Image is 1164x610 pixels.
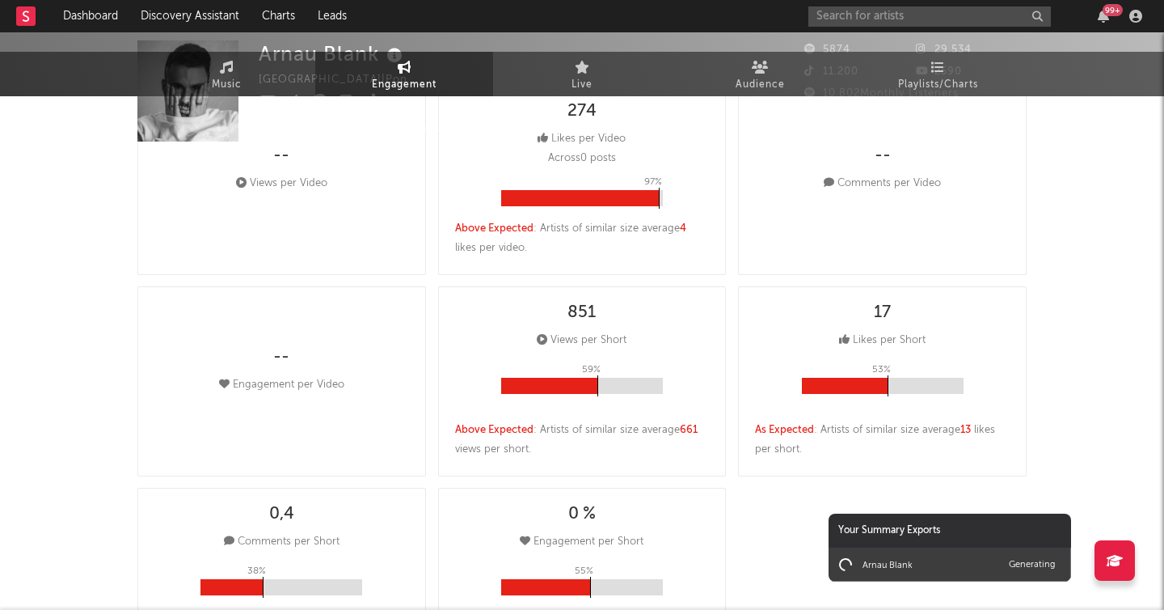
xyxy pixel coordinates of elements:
[808,6,1051,27] input: Search for artists
[829,514,1071,548] div: Your Summary Exports
[455,219,710,258] div: : Artists of similar size average likes per video .
[273,146,289,166] div: --
[390,94,420,114] button: Edit
[671,52,849,96] a: Audience
[680,223,686,234] span: 4
[568,505,596,524] div: 0 %
[567,102,597,121] div: 274
[455,421,710,460] div: : Artists of similar size average views per short .
[644,172,662,192] p: 97 %
[582,360,601,379] p: 59 %
[219,375,344,395] div: Engagement per Video
[875,146,891,166] div: --
[247,561,266,581] p: 38 %
[137,52,315,96] a: Music
[224,532,339,552] div: Comments per Short
[520,532,643,552] div: Engagement per Short
[872,360,891,379] p: 53 %
[269,505,294,524] div: 0,4
[236,174,327,193] div: Views per Video
[874,303,891,323] div: 17
[455,223,533,234] span: Above Expected
[960,425,971,435] span: 13
[804,44,850,55] span: 5874
[372,75,436,95] span: Engagement
[755,425,814,435] span: As Expected
[567,303,596,323] div: 851
[455,425,533,435] span: Above Expected
[212,75,242,95] span: Music
[538,129,626,149] div: Likes per Video
[1009,556,1061,575] div: Generating
[736,75,785,95] span: Audience
[1098,10,1109,23] button: 99+
[571,75,593,95] span: Live
[1103,4,1123,16] div: 99 +
[273,348,289,367] div: --
[849,52,1027,96] a: Playlists/Charts
[315,52,493,96] a: Engagement
[548,149,616,168] p: Across 0 posts
[575,561,593,581] p: 55 %
[537,331,626,350] div: Views per Short
[259,40,407,67] div: Arnau Blank
[824,174,941,193] div: Comments per Video
[755,421,1010,460] div: : Artists of similar size average likes per short .
[680,425,698,435] span: 661
[839,331,926,350] div: Likes per Short
[493,52,671,96] a: Live
[862,559,913,570] div: Arnau Blank
[898,75,978,95] span: Playlists/Charts
[916,44,972,55] span: 29.534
